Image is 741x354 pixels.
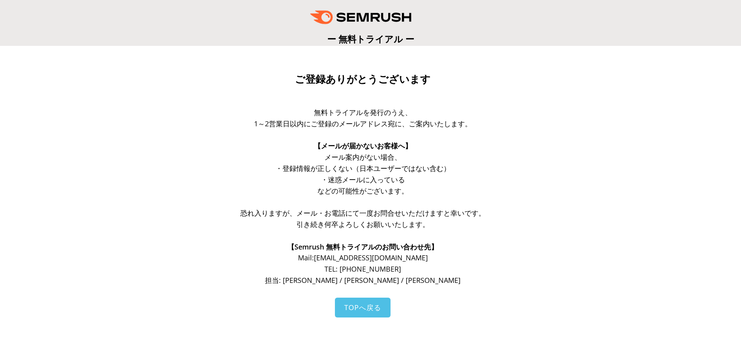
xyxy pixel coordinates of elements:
[275,164,450,173] span: ・登録情報が正しくない（日本ユーザーではない含む）
[321,175,405,184] span: ・迷惑メールに入っている
[265,276,461,285] span: 担当: [PERSON_NAME] / [PERSON_NAME] / [PERSON_NAME]
[287,242,438,251] span: 【Semrush 無料トライアルのお問い合わせ先】
[296,220,429,229] span: 引き続き何卒よろしくお願いいたします。
[324,152,401,162] span: メール案内がない場合、
[314,141,412,150] span: 【メールが届かないお客様へ】
[254,119,472,128] span: 1～2営業日以内にご登録のメールアドレス宛に、ご案内いたします。
[314,108,412,117] span: 無料トライアルを発行のうえ、
[240,208,485,218] span: 恐れ入りますが、メール・お電話にて一度お問合せいただけますと幸いです。
[335,298,391,317] a: TOPへ戻る
[344,303,381,312] span: TOPへ戻る
[324,264,401,274] span: TEL: [PHONE_NUMBER]
[327,33,414,45] span: ー 無料トライアル ー
[298,253,428,262] span: Mail: [EMAIL_ADDRESS][DOMAIN_NAME]
[295,73,431,85] span: ご登録ありがとうございます
[317,186,408,195] span: などの可能性がございます。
